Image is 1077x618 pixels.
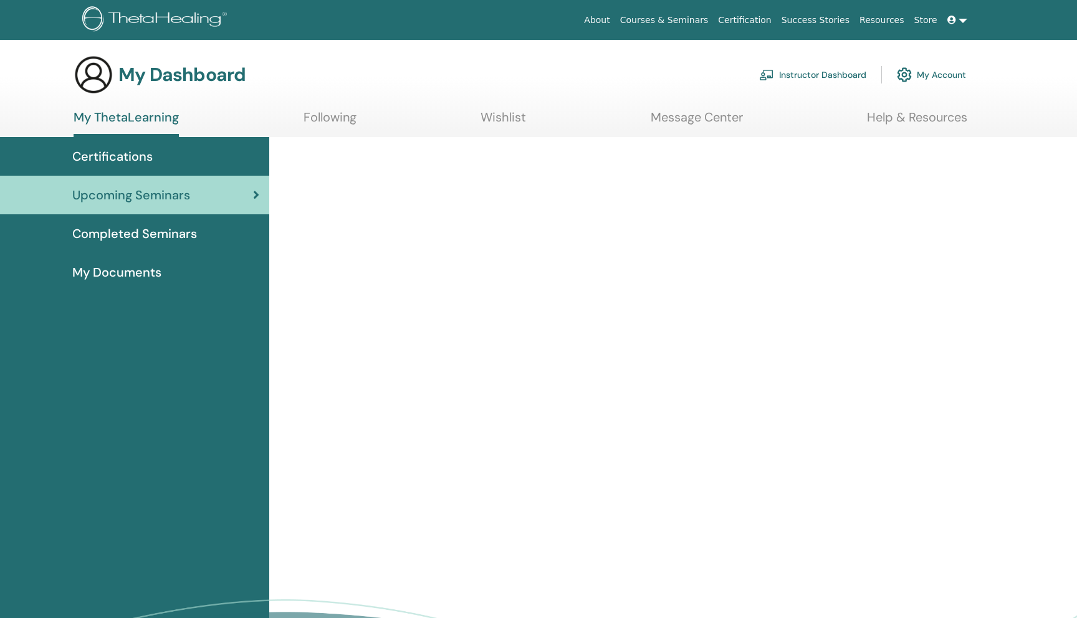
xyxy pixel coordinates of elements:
h3: My Dashboard [118,64,246,86]
a: About [579,9,615,32]
a: Success Stories [777,9,854,32]
span: My Documents [72,263,161,282]
a: My Account [897,61,966,88]
a: Resources [854,9,909,32]
span: Upcoming Seminars [72,186,190,204]
a: Instructor Dashboard [759,61,866,88]
a: Store [909,9,942,32]
a: Message Center [651,110,743,134]
a: Help & Resources [867,110,967,134]
img: cog.svg [897,64,912,85]
img: logo.png [82,6,231,34]
a: Courses & Seminars [615,9,714,32]
span: Certifications [72,147,153,166]
a: Wishlist [481,110,526,134]
a: Following [304,110,357,134]
a: Certification [713,9,776,32]
span: Completed Seminars [72,224,197,243]
img: chalkboard-teacher.svg [759,69,774,80]
img: generic-user-icon.jpg [74,55,113,95]
a: My ThetaLearning [74,110,179,137]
